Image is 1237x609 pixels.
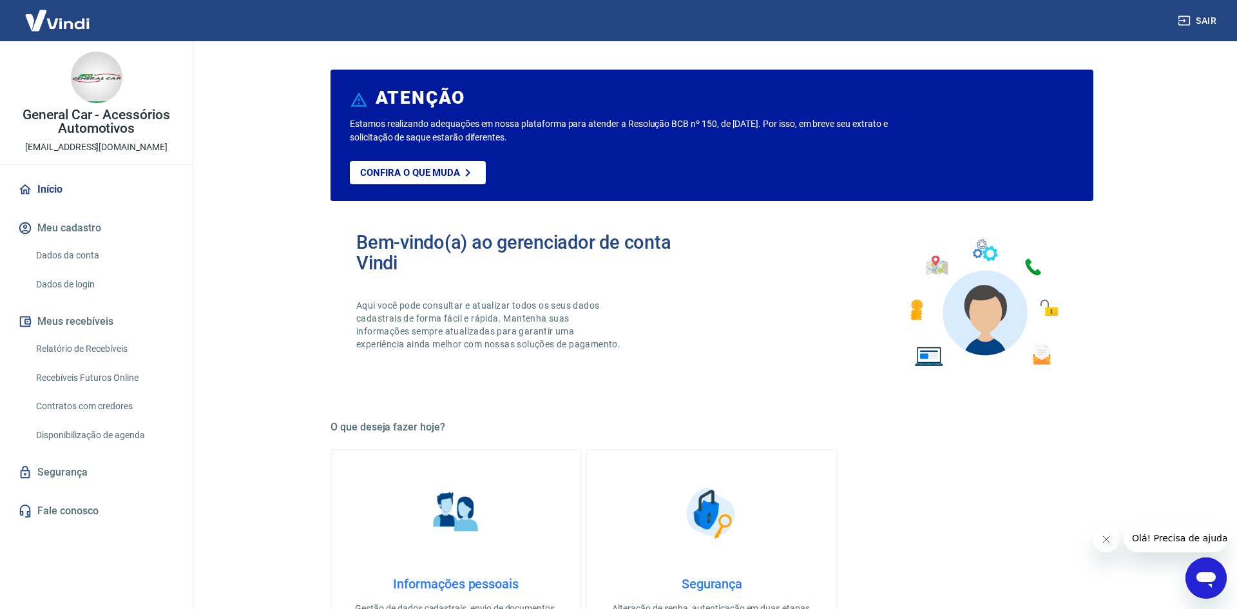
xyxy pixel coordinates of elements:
[25,140,168,154] p: [EMAIL_ADDRESS][DOMAIN_NAME]
[1175,9,1222,33] button: Sair
[8,9,108,19] span: Olá! Precisa de ajuda?
[71,52,122,103] img: 11b132d5-bceb-4858-b07f-6927e83ef3ad.jpeg
[376,92,465,104] h6: ATENÇÃO
[31,242,177,269] a: Dados da conta
[31,365,177,391] a: Recebíveis Futuros Online
[31,393,177,420] a: Contratos com credores
[15,175,177,204] a: Início
[15,458,177,487] a: Segurança
[31,336,177,362] a: Relatório de Recebíveis
[15,1,99,40] img: Vindi
[352,576,560,592] h4: Informações pessoais
[356,299,623,351] p: Aqui você pode consultar e atualizar todos os seus dados cadastrais de forma fácil e rápida. Mant...
[31,422,177,449] a: Disponibilização de agenda
[331,421,1093,434] h5: O que deseja fazer hoje?
[1093,527,1119,552] iframe: Fechar mensagem
[608,576,816,592] h4: Segurança
[15,497,177,525] a: Fale conosco
[899,232,1068,374] img: Imagem de um avatar masculino com diversos icones exemplificando as funcionalidades do gerenciado...
[10,108,182,135] p: General Car - Acessórios Automotivos
[15,307,177,336] button: Meus recebíveis
[15,214,177,242] button: Meu cadastro
[350,117,929,144] p: Estamos realizando adequações em nossa plataforma para atender a Resolução BCB nº 150, de [DATE]....
[680,481,744,545] img: Segurança
[360,167,460,179] p: Confira o que muda
[31,271,177,298] a: Dados de login
[1124,524,1227,552] iframe: Mensagem da empresa
[424,481,488,545] img: Informações pessoais
[356,232,712,273] h2: Bem-vindo(a) ao gerenciador de conta Vindi
[1185,557,1227,599] iframe: Botão para abrir a janela de mensagens
[350,161,486,184] a: Confira o que muda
